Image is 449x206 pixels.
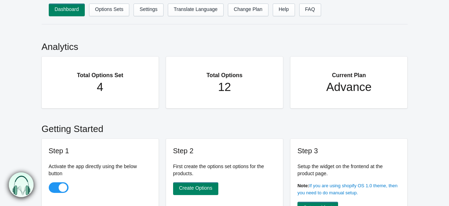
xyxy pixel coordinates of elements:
[297,163,401,177] p: Setup the widget on the frontend at the product page.
[173,182,218,195] a: Create Options
[228,4,268,16] a: Change Plan
[134,4,164,16] a: Settings
[49,146,152,156] h3: Step 1
[273,4,295,16] a: Help
[8,172,33,198] img: bxm.png
[49,163,152,177] p: Activate the app directly using the below button
[299,4,321,16] a: FAQ
[168,4,224,16] a: Translate Language
[56,64,145,80] h2: Total Options Set
[42,115,408,139] h2: Getting Started
[89,4,129,16] a: Options Sets
[49,4,85,16] a: Dashboard
[42,33,408,57] h2: Analytics
[180,64,269,80] h2: Total Options
[56,80,145,94] h1: 4
[305,64,394,80] h2: Current Plan
[305,80,394,94] h1: Advance
[297,183,309,188] b: Note:
[297,183,397,195] a: If you are using shopify OS 1.0 theme, then you need to do manual setup.
[180,80,269,94] h1: 12
[173,163,276,177] p: First create the options set options for the products.
[173,146,276,156] h3: Step 2
[297,146,401,156] h3: Step 3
